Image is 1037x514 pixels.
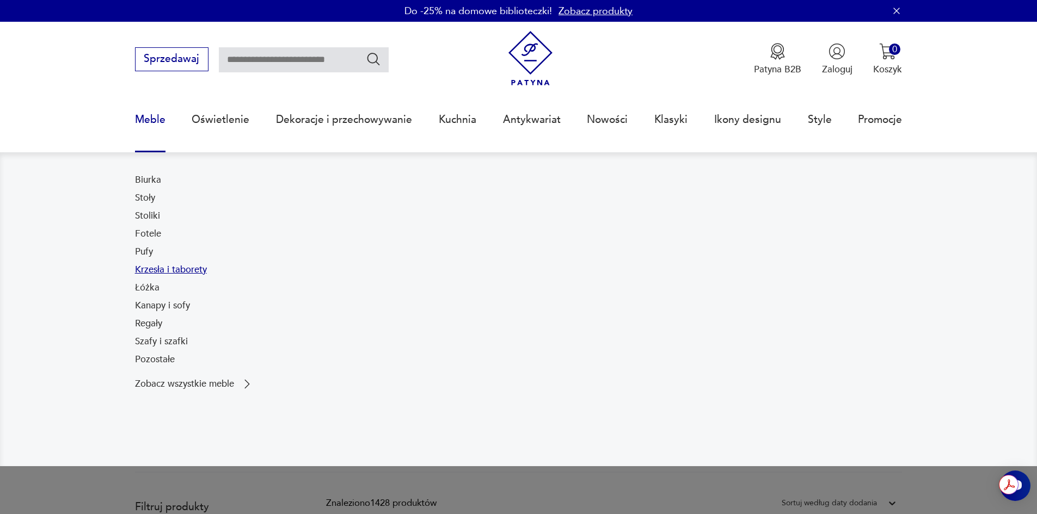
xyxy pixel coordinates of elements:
[808,95,832,145] a: Style
[135,174,161,187] a: Biurka
[135,209,160,222] a: Stoliki
[654,95,688,145] a: Klasyki
[135,299,190,312] a: Kanapy i sofy
[889,44,900,55] div: 0
[587,95,628,145] a: Nowości
[873,43,902,76] button: 0Koszyk
[503,95,561,145] a: Antykwariat
[135,317,162,330] a: Regały
[873,63,902,76] p: Koszyk
[769,43,786,60] img: Ikona medalu
[503,31,558,86] img: Patyna - sklep z meblami i dekoracjami vintage
[276,95,412,145] a: Dekoracje i przechowywanie
[366,51,382,67] button: Szukaj
[135,47,208,71] button: Sprzedawaj
[754,43,801,76] button: Patyna B2B
[525,174,903,425] img: 969d9116629659dbb0bd4e745da535dc.jpg
[135,281,159,294] a: Łóżka
[135,227,161,240] a: Fotele
[754,63,801,76] p: Patyna B2B
[135,380,234,388] p: Zobacz wszystkie meble
[135,191,155,205] a: Stoły
[879,43,896,60] img: Ikona koszyka
[829,43,845,60] img: Ikonka użytkownika
[135,335,188,348] a: Szafy i szafki
[135,55,208,64] a: Sprzedawaj
[192,95,249,145] a: Oświetlenie
[135,263,207,276] a: Krzesła i taborety
[135,95,165,145] a: Meble
[754,43,801,76] a: Ikona medaluPatyna B2B
[135,245,153,258] a: Pufy
[559,4,633,18] a: Zobacz produkty
[135,353,175,366] a: Pozostałe
[822,63,852,76] p: Zaloguj
[822,43,852,76] button: Zaloguj
[1000,470,1030,501] iframe: Smartsupp widget button
[439,95,476,145] a: Kuchnia
[404,4,552,18] p: Do -25% na domowe biblioteczki!
[714,95,781,145] a: Ikony designu
[135,377,254,391] a: Zobacz wszystkie meble
[858,95,902,145] a: Promocje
